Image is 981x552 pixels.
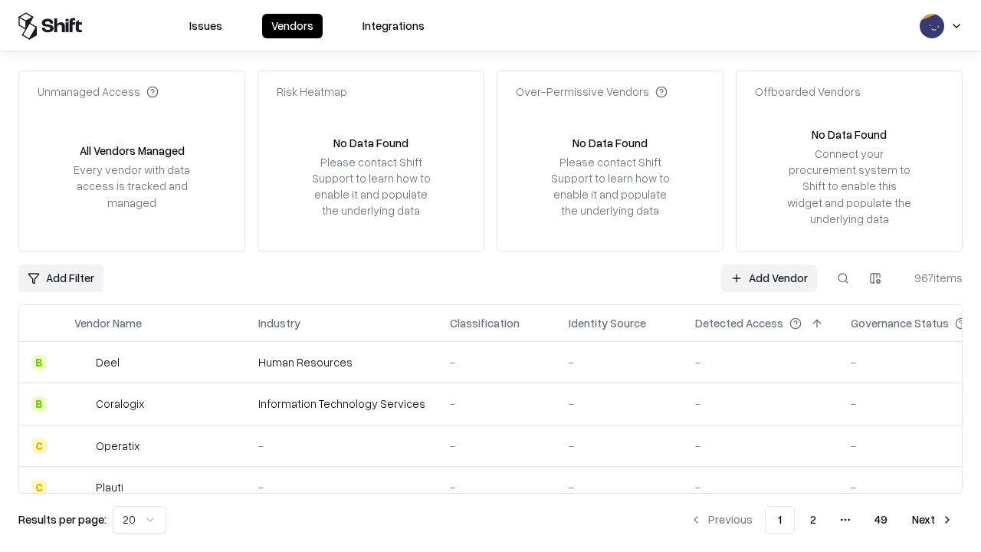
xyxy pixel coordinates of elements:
[695,315,783,331] div: Detected Access
[569,438,671,454] div: -
[277,84,347,100] div: Risk Heatmap
[68,162,195,210] div: Every vendor with data access is tracked and managed
[180,14,231,38] button: Issues
[569,396,671,412] div: -
[74,479,90,495] img: Plauti
[258,354,425,370] div: Human Resources
[903,506,963,534] button: Next
[74,355,90,370] img: Deel
[765,506,795,534] button: 1
[695,438,826,454] div: -
[74,438,90,453] img: Operatix
[516,84,668,100] div: Over-Permissive Vendors
[786,146,913,227] div: Connect your procurement system to Shift to enable this widget and populate the underlying data
[258,396,425,412] div: Information Technology Services
[450,438,544,454] div: -
[901,270,963,286] div: 967 items
[31,479,47,495] div: C
[798,506,828,534] button: 2
[546,154,674,219] div: Please contact Shift Support to learn how to enable it and populate the underlying data
[258,438,425,454] div: -
[18,511,107,527] p: Results per page:
[31,396,47,412] div: B
[353,14,434,38] button: Integrations
[681,506,963,534] nav: pagination
[812,127,887,143] div: No Data Found
[721,264,817,292] a: Add Vendor
[569,315,646,331] div: Identity Source
[862,506,900,534] button: 49
[450,315,520,331] div: Classification
[18,264,103,292] button: Add Filter
[96,479,123,495] div: Plauti
[258,479,425,495] div: -
[333,135,408,151] div: No Data Found
[96,438,139,454] div: Operatix
[96,354,120,370] div: Deel
[74,315,142,331] div: Vendor Name
[569,354,671,370] div: -
[450,396,544,412] div: -
[38,84,159,100] div: Unmanaged Access
[573,135,648,151] div: No Data Found
[307,154,435,219] div: Please contact Shift Support to learn how to enable it and populate the underlying data
[695,354,826,370] div: -
[262,14,323,38] button: Vendors
[695,396,826,412] div: -
[96,396,144,412] div: Coralogix
[450,354,544,370] div: -
[80,143,185,159] div: All Vendors Managed
[569,479,671,495] div: -
[851,315,949,331] div: Governance Status
[450,479,544,495] div: -
[755,84,861,100] div: Offboarded Vendors
[31,438,47,453] div: C
[74,396,90,412] img: Coralogix
[695,479,826,495] div: -
[31,355,47,370] div: B
[258,315,300,331] div: Industry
